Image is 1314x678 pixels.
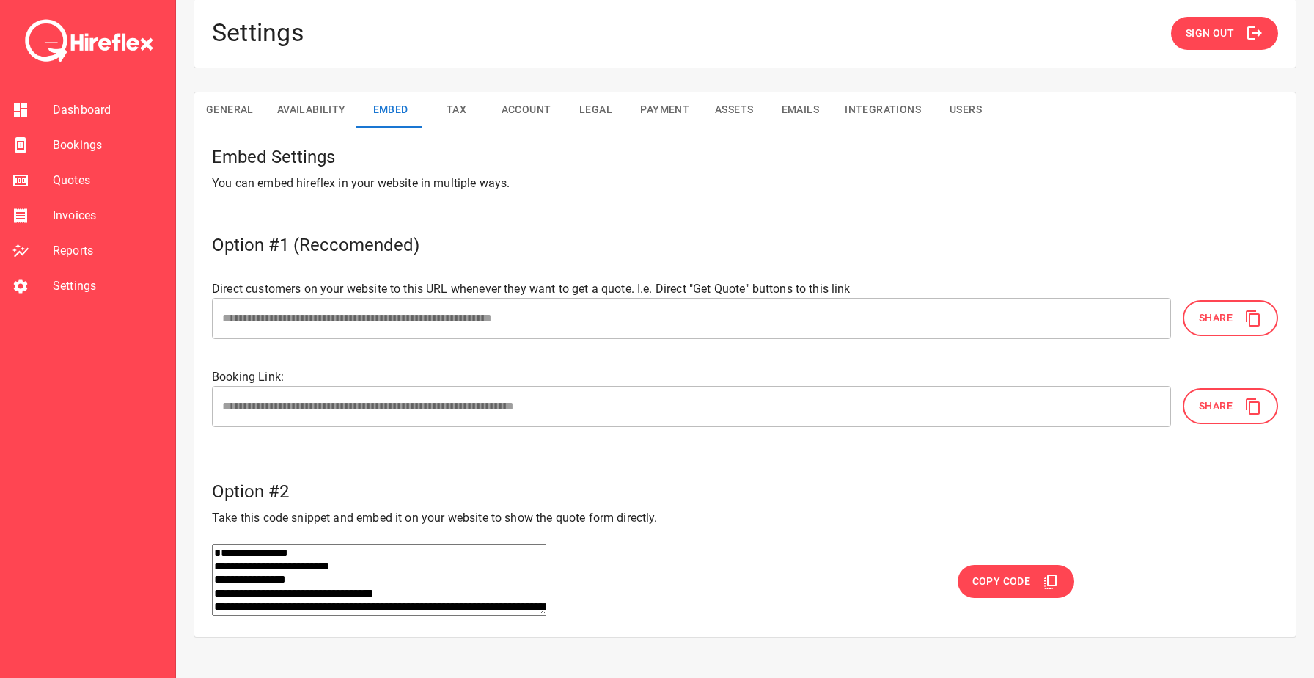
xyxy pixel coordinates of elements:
[358,92,424,128] button: Embed
[212,145,1278,169] h5: Embed Settings
[1171,17,1278,50] button: Sign Out
[1183,300,1278,336] button: Share
[194,92,265,128] button: General
[53,101,164,119] span: Dashboard
[265,92,358,128] button: Availability
[1199,309,1233,327] span: Share
[424,92,490,128] button: Tax
[1199,397,1233,415] span: Share
[701,92,767,128] button: Assets
[212,233,1278,257] h5: Option #1 (Reccomended)
[958,565,1075,598] button: Copy Code
[212,509,1278,527] p: Take this code snippet and embed it on your website to show the quote form directly.
[53,242,164,260] span: Reports
[490,92,563,128] button: Account
[972,572,1031,591] span: Copy Code
[212,175,1278,192] p: You can embed hireflex in your website in multiple ways.
[628,92,701,128] button: Payment
[1186,24,1234,43] span: Sign Out
[53,172,164,189] span: Quotes
[562,92,628,128] button: Legal
[53,277,164,295] span: Settings
[1183,388,1278,424] button: Share
[53,136,164,154] span: Bookings
[833,92,933,128] button: Integrations
[53,207,164,225] span: Invoices
[212,18,304,48] h4: Settings
[212,368,1278,386] p: Booking Link:
[212,280,1278,298] p: Direct customers on your website to this URL whenever they want to get a quote. I.e. Direct "Get ...
[767,92,833,128] button: Emails
[212,480,1278,503] h5: Option #2
[933,92,999,128] button: Users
